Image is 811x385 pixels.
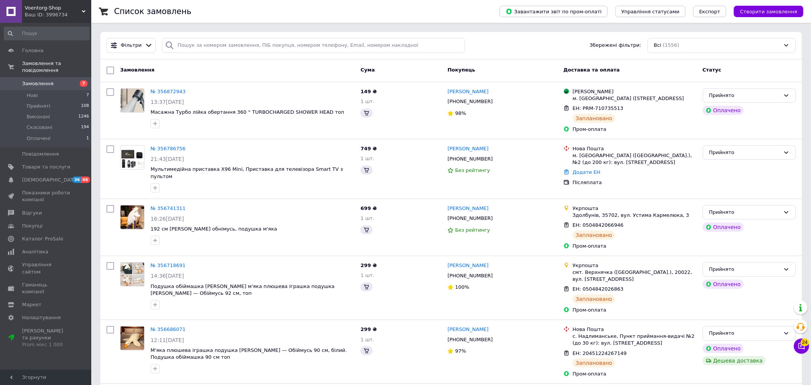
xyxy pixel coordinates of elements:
span: Товари та послуги [22,164,70,170]
span: 24 [801,339,809,346]
div: Укрпошта [573,262,697,269]
img: Фото товару [121,89,144,112]
button: Чат з покупцем24 [794,339,809,354]
div: м. [GEOGRAPHIC_DATA] ([GEOGRAPHIC_DATA].), №2 (до 200 кг): вул. [STREET_ADDRESS] [573,152,697,166]
h1: Список замовлень [114,7,191,16]
span: 1 шт. [360,215,374,221]
a: Подушка обіймашка [PERSON_NAME] м'яка плюшева іграшка подушка [PERSON_NAME] — Обіймусь 92 см, топ [151,283,335,296]
div: Нова Пошта [573,145,697,152]
span: 192 см [PERSON_NAME] обнімусь, подушка м'яка [151,226,277,232]
span: Експорт [699,9,721,14]
div: Оплачено [703,223,744,232]
a: М'яка плюшева іграшка подушка [PERSON_NAME] — Обіймусь 90 см, білий. Подушка обіймашка 90 см топ [151,347,347,360]
span: Фільтри [121,42,142,49]
div: Заплановано [573,294,616,304]
button: Управління статусами [615,6,686,17]
div: Заплановано [573,114,616,123]
div: Пром-оплата [573,371,697,377]
a: № 356872943 [151,89,186,94]
span: Аналітика [22,248,48,255]
span: Відгуки [22,210,42,216]
span: 36 [72,177,81,183]
span: 12:11[DATE] [151,337,184,343]
span: 108 [81,103,89,110]
span: 299 ₴ [360,326,377,332]
a: [PERSON_NAME] [448,326,489,333]
a: № 356741311 [151,205,186,211]
span: Нові [27,92,38,99]
img: Фото товару [121,326,144,350]
span: Управління сайтом [22,261,70,275]
span: Voentorg-Shop [25,5,82,11]
img: Фото товару [121,262,144,286]
input: Пошук за номером замовлення, ПІБ покупця, номером телефону, Email, номером накладної [162,38,465,53]
div: Нова Пошта [573,326,697,333]
a: Фото товару [120,205,144,229]
span: Замовлення [120,67,154,73]
span: Маркет [22,301,41,308]
a: [PERSON_NAME] [448,262,489,269]
div: [PHONE_NUMBER] [446,154,494,164]
div: Здолбунів, 35702, вул. Устима Кармелюка, 3 [573,212,697,219]
span: 21:43[DATE] [151,156,184,162]
a: № 356718691 [151,262,186,268]
span: ЕН: 0504842066946 [573,222,624,228]
div: Оплачено [703,280,744,289]
span: 1 шт. [360,337,374,342]
div: [PHONE_NUMBER] [446,271,494,281]
span: 7 [86,92,89,99]
span: ЕН: 20451224267149 [573,350,627,356]
span: 100% [455,284,469,290]
span: 98% [455,110,466,116]
span: 16:26[DATE] [151,216,184,222]
img: Фото товару [121,147,144,168]
span: Збережені фільтри: [590,42,641,49]
div: [PHONE_NUMBER] [446,97,494,107]
span: 97% [455,348,466,354]
div: Ваш ID: 3996734 [25,11,91,18]
div: [PHONE_NUMBER] [446,213,494,223]
a: [PERSON_NAME] [448,205,489,212]
span: 1 шт. [360,156,374,161]
div: [PERSON_NAME] [573,88,697,95]
span: Головна [22,47,43,54]
span: Без рейтингу [455,167,490,173]
div: Оплачено [703,344,744,353]
div: Прийнято [709,149,780,157]
div: Прийнято [709,208,780,216]
a: Мультимедійна приставка X96 Mini, Приставка для телевізора Smart TV з пультом [151,166,343,179]
div: Прийнято [709,329,780,337]
span: Cума [360,67,375,73]
span: 46 [81,177,90,183]
span: 149 ₴ [360,89,377,94]
a: Фото товару [120,326,144,350]
span: Прийняті [27,103,50,110]
span: 194 [81,124,89,131]
a: № 356686071 [151,326,186,332]
span: Гаманець компанії [22,282,70,295]
a: Створити замовлення [726,8,803,14]
a: Фото товару [120,88,144,113]
span: Покупці [22,223,43,229]
div: Заплановано [573,358,616,367]
div: Заплановано [573,231,616,240]
span: Замовлення [22,80,54,87]
div: Пром-оплата [573,307,697,313]
div: Пром-оплата [573,126,697,133]
div: Дешева доставка [703,356,766,365]
span: (1556) [663,42,679,48]
span: [PERSON_NAME] та рахунки [22,328,70,348]
span: Виконані [27,113,50,120]
span: 13:37[DATE] [151,99,184,105]
span: Показники роботи компанії [22,189,70,203]
span: Оплачені [27,135,51,142]
span: Всі [654,42,662,49]
div: Прийнято [709,92,780,100]
a: [PERSON_NAME] [448,88,489,95]
span: Завантажити звіт по пром-оплаті [506,8,602,15]
span: ЕН: PRM-710735513 [573,105,624,111]
div: Пром-оплата [573,243,697,250]
span: Управління статусами [621,9,679,14]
